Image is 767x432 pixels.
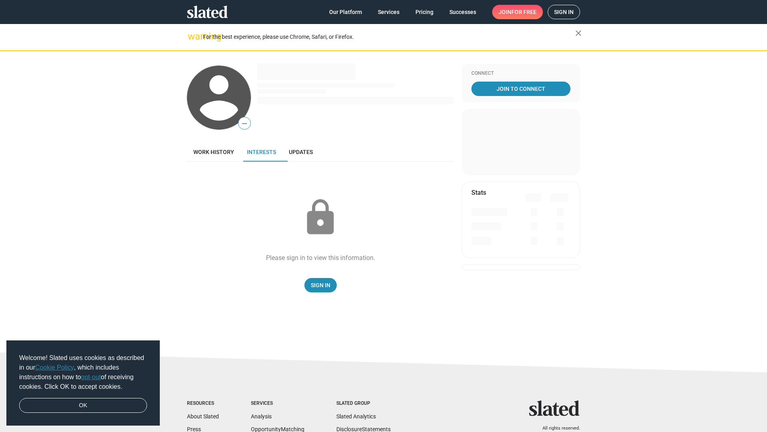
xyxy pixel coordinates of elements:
div: Connect [471,70,570,77]
div: Slated Group [336,400,391,407]
a: Sign In [304,278,337,292]
span: Updates [289,149,313,155]
span: Work history [193,149,234,155]
a: Join To Connect [471,82,570,96]
a: About Slated [187,413,219,420]
div: Services [251,400,304,407]
a: Pricing [409,5,440,19]
a: Interests [240,142,282,162]
a: Sign in [548,5,580,19]
a: Updates [282,142,319,162]
a: Our Platform [323,5,368,19]
span: Sign In [311,278,330,292]
a: Slated Analytics [336,413,376,420]
span: Sign in [554,5,574,19]
mat-icon: warning [188,32,197,41]
a: Joinfor free [492,5,543,19]
div: Please sign in to view this information. [266,254,375,262]
div: For the best experience, please use Chrome, Safari, or Firefox. [203,32,575,42]
span: — [238,118,250,129]
span: Successes [449,5,476,19]
a: Work history [187,142,240,162]
span: Interests [247,149,276,155]
a: Successes [443,5,483,19]
span: for free [511,5,537,19]
a: dismiss cookie message [19,398,147,413]
mat-icon: close [574,28,583,38]
a: Cookie Policy [35,364,74,371]
a: Analysis [251,413,272,420]
mat-card-title: Stats [471,188,486,197]
span: Services [378,5,399,19]
div: Resources [187,400,219,407]
a: opt-out [81,374,101,380]
a: Services [372,5,406,19]
span: Join [499,5,537,19]
mat-icon: lock [300,198,340,238]
span: Welcome! Slated uses cookies as described in our , which includes instructions on how to of recei... [19,353,147,392]
span: Join To Connect [473,82,569,96]
span: Pricing [415,5,433,19]
div: cookieconsent [6,340,160,426]
span: Our Platform [329,5,362,19]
